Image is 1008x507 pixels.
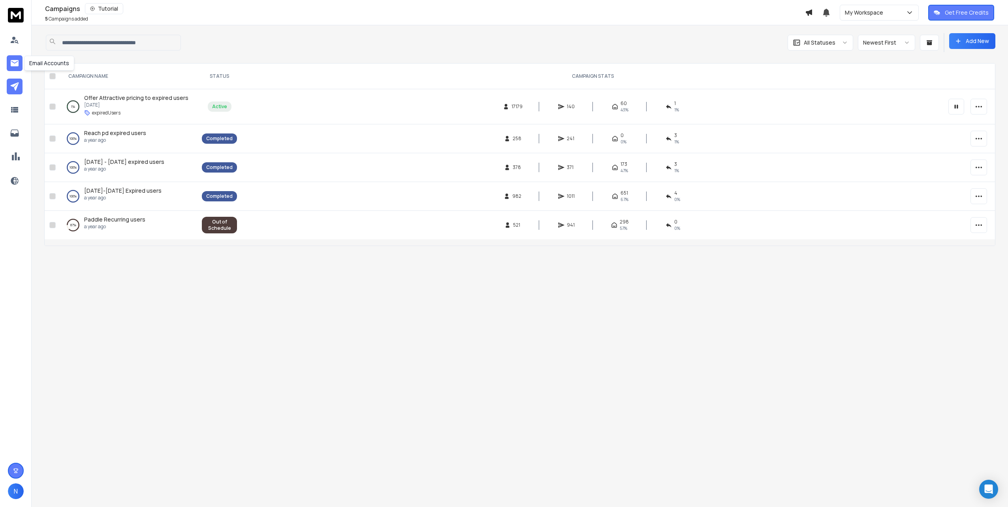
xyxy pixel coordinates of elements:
span: 1 % [674,167,679,174]
div: Email Accounts [24,56,74,71]
p: Campaigns added [45,16,88,22]
span: 5 [45,15,48,22]
span: 982 [512,193,521,199]
span: 1 % [674,107,679,113]
span: 4 [674,190,677,196]
span: 17179 [512,103,523,110]
span: 258 [513,135,521,142]
span: 140 [567,103,575,110]
span: 67 % [621,196,628,203]
button: N [8,483,24,499]
p: a year ago [84,137,146,143]
th: CAMPAIGN NAME [59,64,197,89]
p: 100 % [70,135,77,143]
a: [DATE]-[DATE] Expired users [84,187,162,195]
span: 1011 [567,193,575,199]
span: 941 [567,222,575,228]
div: Active [212,103,227,110]
div: Completed [206,135,233,142]
span: [DATE]-[DATE] Expired users [84,187,162,194]
span: 3 [674,161,677,167]
td: 87%Paddle Recurring usersa year ago [59,211,197,240]
p: [DATE] [84,102,188,108]
button: Get Free Credits [928,5,994,21]
a: Reach pd expired users [84,129,146,137]
a: [DATE] - [DATE] expired users [84,158,164,166]
span: 0 [674,219,677,225]
span: Paddle Recurring users [84,216,145,223]
p: 1 % [71,103,75,111]
td: 100%Reach pd expired usersa year ago [59,124,197,153]
p: expiredUsers [92,110,120,116]
p: a year ago [84,195,162,201]
a: Paddle Recurring users [84,216,145,223]
td: 100%[DATE]-[DATE] Expired usersa year ago [59,182,197,211]
p: My Workspace [845,9,886,17]
td: 1%Offer Attractive pricing to expired users[DATE]expiredUsers [59,89,197,124]
th: CAMPAIGN STATS [242,64,944,89]
button: Tutorial [85,3,123,14]
span: 43 % [621,107,628,113]
span: [DATE] - [DATE] expired users [84,158,164,165]
div: Out of Schedule [206,219,233,231]
span: 47 % [621,167,628,174]
span: 241 [567,135,575,142]
div: Completed [206,164,233,171]
p: 87 % [70,221,76,229]
span: 1 [674,100,676,107]
span: 378 [513,164,521,171]
span: 651 [621,190,628,196]
span: 60 [621,100,627,107]
span: 0 % [674,196,680,203]
div: Completed [206,193,233,199]
span: 0 [621,132,624,139]
p: Get Free Credits [945,9,989,17]
span: 371 [567,164,575,171]
div: Open Intercom Messenger [979,480,998,499]
p: All Statuses [804,39,835,47]
p: 100 % [70,192,77,200]
span: 3 [674,132,677,139]
p: a year ago [84,223,145,230]
span: 521 [513,222,521,228]
td: 100%[DATE] - [DATE] expired usersa year ago [59,153,197,182]
button: Newest First [858,35,915,51]
p: a year ago [84,166,164,172]
p: 100 % [70,163,77,171]
span: 1 % [674,139,679,145]
span: 173 [621,161,627,167]
span: 298 [620,219,629,225]
th: STATUS [197,64,242,89]
span: 0% [621,139,626,145]
button: Add New [949,33,995,49]
a: Offer Attractive pricing to expired users [84,94,188,102]
span: 0 % [674,225,680,231]
span: 57 % [620,225,627,231]
div: Campaigns [45,3,805,14]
